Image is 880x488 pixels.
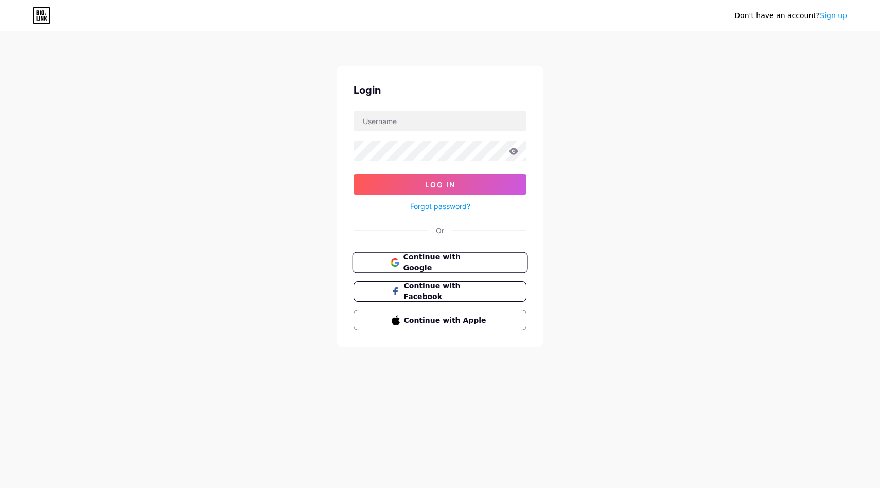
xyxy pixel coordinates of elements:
[404,315,489,326] span: Continue with Apple
[734,10,847,21] div: Don't have an account?
[354,252,526,273] a: Continue with Google
[425,180,455,189] span: Log In
[354,111,526,131] input: Username
[436,225,444,236] div: Or
[354,310,526,330] button: Continue with Apple
[410,201,470,212] a: Forgot password?
[354,281,526,302] button: Continue with Facebook
[404,281,489,302] span: Continue with Facebook
[352,252,527,273] button: Continue with Google
[354,82,526,98] div: Login
[820,11,847,20] a: Sign up
[354,174,526,195] button: Log In
[403,252,489,274] span: Continue with Google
